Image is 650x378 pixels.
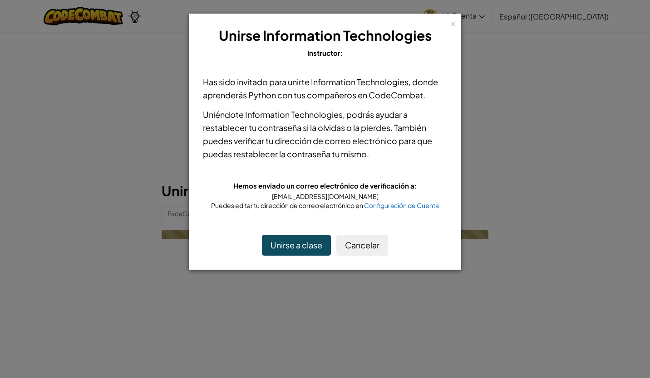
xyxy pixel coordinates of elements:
[336,235,388,256] button: Cancelar
[203,192,447,201] div: [EMAIL_ADDRESS][DOMAIN_NAME]
[233,181,417,190] span: Hemos enviado un correo electrónico de verificación a:
[311,77,409,87] span: Information Technologies
[203,77,311,87] span: Has sido invitado para unirte
[343,109,346,120] span: ,
[245,109,343,120] span: Information Technologies
[276,90,425,100] span: con tus compañeros en CodeCombat.
[203,109,245,120] span: Uniéndote
[450,18,456,27] div: ×
[364,201,439,209] a: Configuración de Cuenta
[307,48,343,57] span: Instructor:
[248,90,276,100] span: Python
[262,235,331,256] button: Unirse a clase
[211,201,364,209] span: Puedes editar tu dirección de correo electrónico en
[219,27,261,44] span: Unirse
[263,27,432,44] span: Information Technologies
